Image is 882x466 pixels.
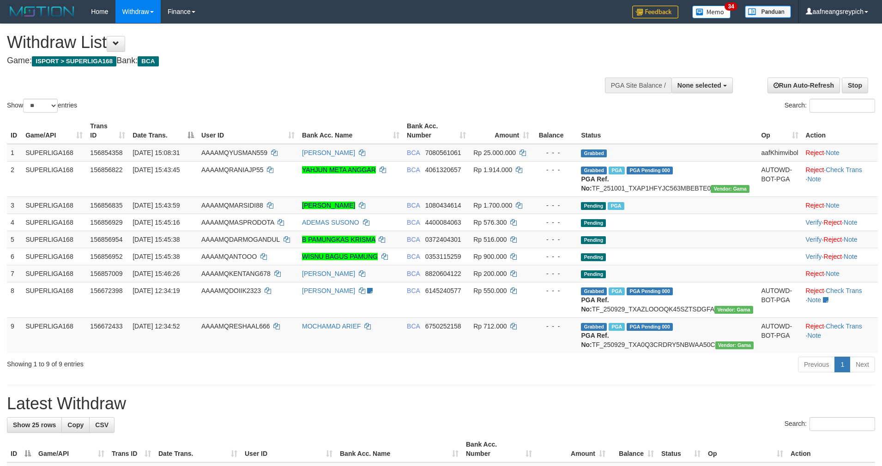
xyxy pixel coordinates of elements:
a: Verify [806,236,822,243]
th: ID [7,118,22,144]
span: [DATE] 12:34:52 [133,323,180,330]
th: Bank Acc. Number: activate to sort column ascending [462,436,536,462]
span: BCA [407,219,420,226]
a: [PERSON_NAME] [302,270,355,277]
a: MOCHAMAD ARIEF [302,323,361,330]
span: Marked by aafsoycanthlai [609,167,625,174]
div: - - - [537,201,574,210]
a: YAHJUN META ANGGAR [302,166,376,173]
a: Reject [824,219,842,226]
th: Date Trans.: activate to sort column descending [129,118,198,144]
div: - - - [537,148,574,157]
a: Stop [842,78,868,93]
td: SUPERLIGA168 [22,214,86,231]
span: Rp 1.700.000 [473,202,512,209]
span: Vendor URL: https://trx31.1velocity.biz [715,341,754,349]
a: Note [844,219,858,226]
th: Bank Acc. Name: activate to sort column ascending [336,436,462,462]
a: Show 25 rows [7,417,62,433]
b: PGA Ref. No: [581,175,609,192]
span: ISPORT > SUPERLIGA168 [32,56,116,66]
td: SUPERLIGA168 [22,282,86,317]
button: None selected [671,78,733,93]
span: BCA [407,270,420,277]
a: B PAMUNGKAS KRISMA [302,236,375,243]
span: Vendor URL: https://trx31.1velocity.biz [714,306,753,314]
a: 1 [834,357,850,372]
td: aafKhimvibol [757,144,802,161]
img: Button%20Memo.svg [692,6,731,18]
th: Game/API: activate to sort column ascending [35,436,108,462]
td: · · [802,282,878,317]
span: Copy 0372404301 to clipboard [425,236,461,243]
span: Copy [67,421,84,429]
input: Search: [810,99,875,113]
span: Pending [581,270,606,278]
td: · · [802,161,878,197]
div: Showing 1 to 9 of 9 entries [7,356,361,369]
td: AUTOWD-BOT-PGA [757,161,802,197]
h1: Latest Withdraw [7,394,875,413]
label: Search: [785,99,875,113]
span: PGA Pending [627,287,673,295]
th: Trans ID: activate to sort column ascending [86,118,129,144]
span: Copy 6145240577 to clipboard [425,287,461,294]
td: SUPERLIGA168 [22,317,86,353]
th: Status [577,118,757,144]
td: 8 [7,282,22,317]
h1: Withdraw List [7,33,579,52]
span: PGA Pending [627,323,673,331]
span: Copy 1080434614 to clipboard [425,202,461,209]
span: Grabbed [581,149,607,157]
td: 5 [7,231,22,248]
span: Pending [581,253,606,261]
td: · [802,144,878,161]
td: SUPERLIGA168 [22,197,86,214]
a: Reject [806,166,824,173]
td: TF_250929_TXA0Q3CRDRY5NBWAA50C [577,317,757,353]
a: Note [844,253,858,260]
span: [DATE] 15:45:16 [133,219,180,226]
td: · · [802,214,878,231]
a: Note [826,149,840,156]
span: AAAAMQDARMOGANDUL [201,236,280,243]
span: 156856952 [90,253,122,260]
span: Rp 712.000 [473,323,507,330]
span: Marked by aafsoycanthlai [609,323,625,331]
span: [DATE] 15:46:26 [133,270,180,277]
div: PGA Site Balance / [605,78,671,93]
th: Trans ID: activate to sort column ascending [108,436,155,462]
a: Note [826,202,840,209]
span: [DATE] 15:43:45 [133,166,180,173]
div: - - - [537,235,574,244]
span: Rp 1.914.000 [473,166,512,173]
span: [DATE] 12:34:19 [133,287,180,294]
span: [DATE] 15:08:31 [133,149,180,156]
th: Action [802,118,878,144]
img: panduan.png [745,6,791,18]
td: TF_250929_TXAZLOOOQK45SZTSDGFA [577,282,757,317]
td: 1 [7,144,22,161]
span: AAAAMQDOIIK2323 [201,287,261,294]
th: Amount: activate to sort column ascending [470,118,533,144]
span: 156856822 [90,166,122,173]
th: User ID: activate to sort column ascending [241,436,336,462]
b: PGA Ref. No: [581,332,609,348]
span: 156857009 [90,270,122,277]
span: Copy 6750252158 to clipboard [425,323,461,330]
span: 156672398 [90,287,122,294]
td: SUPERLIGA168 [22,144,86,161]
span: Grabbed [581,167,607,174]
span: 156856929 [90,219,122,226]
span: BCA [407,236,420,243]
a: Run Auto-Refresh [767,78,840,93]
th: Balance: activate to sort column ascending [609,436,658,462]
span: Rp 576.300 [473,219,507,226]
span: AAAAMQANTOOO [201,253,257,260]
span: AAAAMQMARSIDI88 [201,202,263,209]
span: 156854358 [90,149,122,156]
span: [DATE] 15:45:38 [133,253,180,260]
a: Check Trans [826,166,862,173]
td: AUTOWD-BOT-PGA [757,317,802,353]
a: Note [808,296,822,304]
